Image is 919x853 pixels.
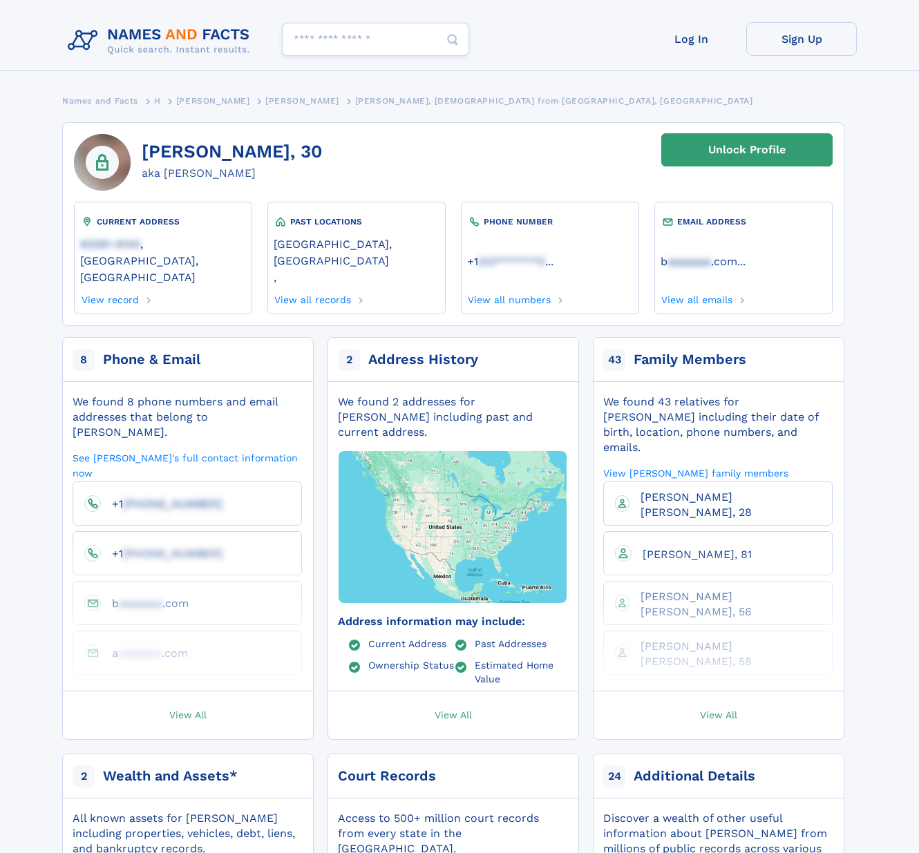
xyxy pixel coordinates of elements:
[274,229,439,290] div: ,
[603,466,788,479] a: View [PERSON_NAME] family members
[368,659,454,670] a: Ownership Status
[123,547,222,560] span: [PHONE_NUMBER]
[355,96,753,106] span: [PERSON_NAME], [DEMOGRAPHIC_DATA] from [GEOGRAPHIC_DATA], [GEOGRAPHIC_DATA]
[123,497,222,510] span: [PHONE_NUMBER]
[101,497,222,510] a: +1[PHONE_NUMBER]
[467,215,633,229] div: PHONE NUMBER
[603,765,625,787] span: 24
[265,92,339,109] a: [PERSON_NAME]
[634,350,746,370] div: Family Members
[603,349,625,371] span: 43
[475,638,547,649] a: Past Addresses
[338,349,360,371] span: 2
[73,451,302,479] a: See [PERSON_NAME]'s full contact information now
[435,708,472,720] span: View All
[629,589,821,617] a: [PERSON_NAME] [PERSON_NAME], 56
[636,22,746,56] a: Log In
[265,96,339,106] span: [PERSON_NAME]
[467,290,551,305] a: View all numbers
[62,92,138,109] a: Names and Facts
[101,596,189,609] a: baaaaaaa.com
[176,92,250,109] a: [PERSON_NAME]
[667,255,711,268] span: aaaaaaa
[641,640,752,668] span: [PERSON_NAME] [PERSON_NAME], 58
[154,92,161,109] a: H
[629,639,821,667] a: [PERSON_NAME] [PERSON_NAME], 58
[643,548,752,561] span: [PERSON_NAME], 81
[641,490,752,519] span: [PERSON_NAME] [PERSON_NAME], 28
[587,691,851,739] a: View All
[274,236,439,267] a: [GEOGRAPHIC_DATA], [GEOGRAPHIC_DATA]
[661,215,826,229] div: EMAIL ADDRESS
[101,546,222,559] a: +1[PHONE_NUMBER]
[603,394,833,455] div: We found 43 relatives for [PERSON_NAME] including their date of birth, location, phone numbers, a...
[274,215,439,229] div: PAST LOCATIONS
[368,350,478,370] div: Address History
[101,646,188,659] a: aaaaaaaa.com
[314,412,591,642] img: Map with markers on addresses Cori A Hoover
[73,765,95,787] span: 2
[321,691,585,739] a: View All
[169,708,207,720] span: View All
[746,22,857,56] a: Sign Up
[661,255,826,268] a: ...
[632,547,752,560] a: [PERSON_NAME], 81
[700,708,737,720] span: View All
[80,236,246,284] a: 93291-9145, [GEOGRAPHIC_DATA], [GEOGRAPHIC_DATA]
[467,255,633,268] a: ...
[62,22,261,59] img: Logo Names and Facts
[338,394,567,440] div: We found 2 addresses for [PERSON_NAME] including past and current address.
[634,767,755,786] div: Additional Details
[103,350,200,370] div: Phone & Email
[118,646,162,660] span: aaaaaaa
[641,590,752,618] span: [PERSON_NAME] [PERSON_NAME], 56
[80,238,140,251] span: 93291-9145
[338,614,567,629] div: Address information may include:
[176,96,250,106] span: [PERSON_NAME]
[80,215,246,229] div: CURRENT ADDRESS
[338,767,436,786] div: Court Records
[73,349,95,371] span: 8
[274,290,352,305] a: View all records
[661,290,733,305] a: View all emails
[661,133,833,166] a: Unlock Profile
[103,767,238,786] div: Wealth and Assets*
[708,134,786,166] div: Unlock Profile
[56,691,320,739] a: View All
[629,490,821,518] a: [PERSON_NAME] [PERSON_NAME], 28
[119,597,162,610] span: aaaaaaa
[142,142,323,162] h1: [PERSON_NAME], 30
[73,394,302,440] div: We found 8 phone numbers and email addresses that belong to [PERSON_NAME].
[436,23,469,57] button: Search Button
[142,165,323,182] div: aka [PERSON_NAME]
[154,96,161,106] span: H
[661,253,737,268] a: baaaaaaa.com
[80,290,139,305] a: View record
[475,659,568,684] a: Estimated Home Value
[282,23,469,56] input: search input
[368,638,446,649] a: Current Address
